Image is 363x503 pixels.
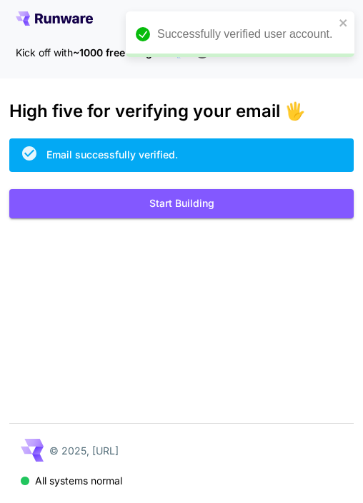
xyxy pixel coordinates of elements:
button: Start Building [9,189,354,218]
span: Kick off with [16,46,73,59]
button: close [339,17,349,29]
h3: High five for verifying your email 🖐️ [9,101,354,121]
p: © 2025, [URL] [49,443,119,458]
div: Email successfully verified. [46,147,178,162]
span: ~1000 free images! 🎈 [73,46,182,59]
p: All systems normal [35,473,122,488]
div: Successfully verified user account. [157,26,334,43]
